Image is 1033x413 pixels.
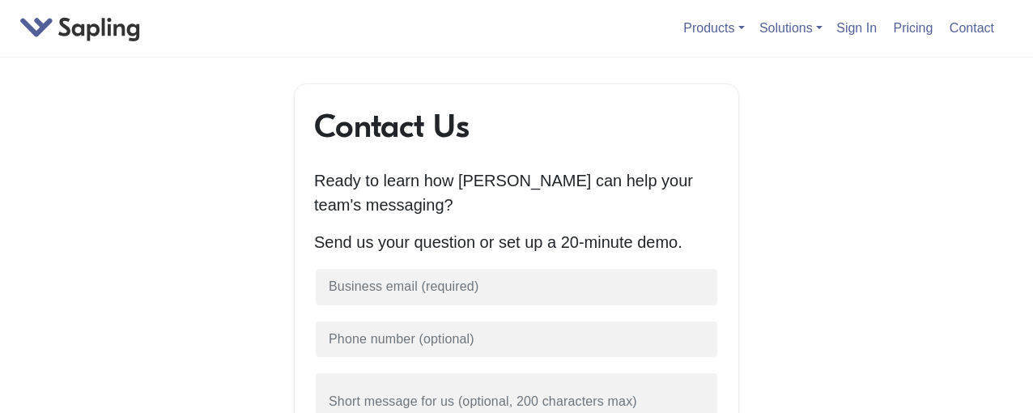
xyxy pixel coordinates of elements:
a: Pricing [887,15,940,41]
p: Ready to learn how [PERSON_NAME] can help your team's messaging? [314,168,719,217]
a: Sign In [830,15,883,41]
h1: Contact Us [314,107,719,146]
input: Phone number (optional) [314,320,719,360]
a: Contact [943,15,1001,41]
p: Send us your question or set up a 20-minute demo. [314,230,719,254]
input: Business email (required) [314,267,719,307]
a: Products [683,21,744,35]
a: Solutions [759,21,823,35]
